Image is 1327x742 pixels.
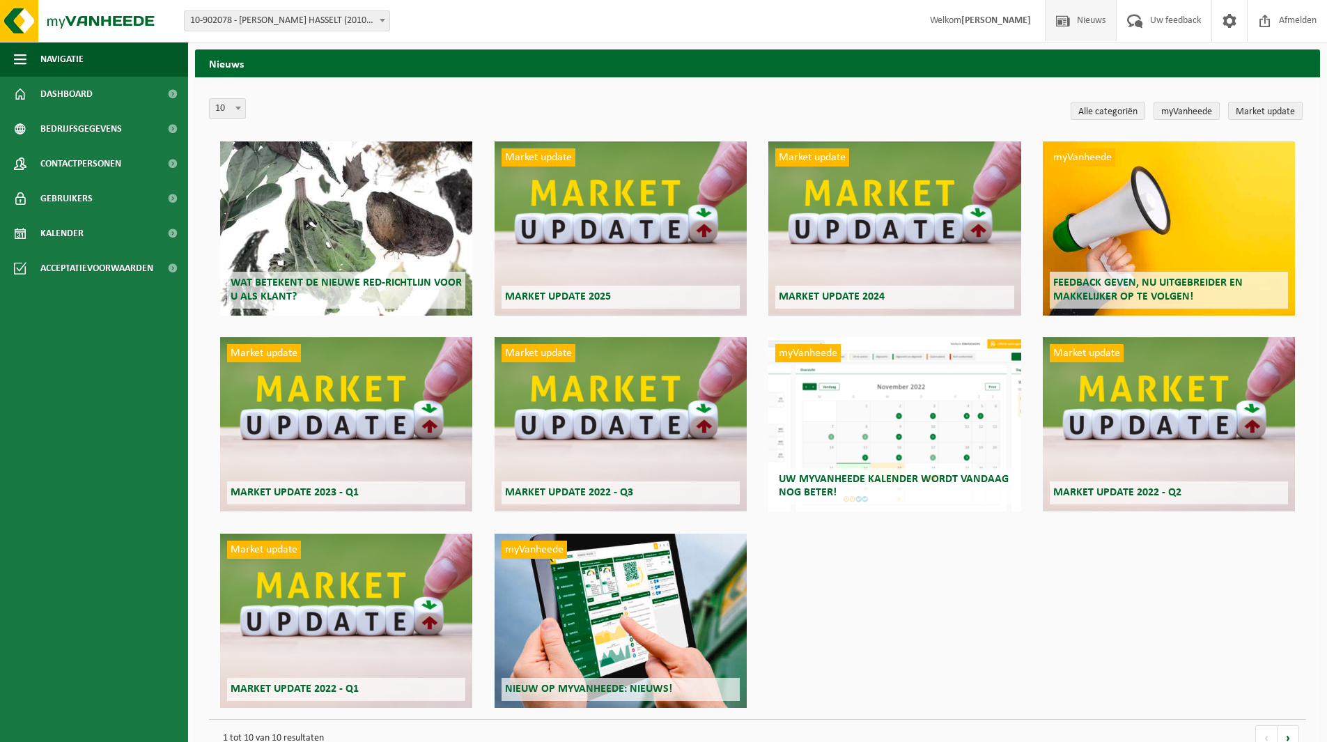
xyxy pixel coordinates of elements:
[231,683,359,695] span: Market update 2022 - Q1
[1228,102,1303,120] a: Market update
[1053,487,1181,498] span: Market update 2022 - Q2
[209,98,246,119] span: 10
[775,344,841,362] span: myVanheede
[1050,344,1124,362] span: Market update
[40,146,121,181] span: Contactpersonen
[227,541,301,559] span: Market update
[495,534,747,708] a: myVanheede Nieuw op myVanheede: Nieuws!
[495,141,747,316] a: Market update Market update 2025
[184,10,390,31] span: 10-902078 - AVA HASSELT (201003) - HASSELT
[210,99,245,118] span: 10
[779,291,885,302] span: Market update 2024
[1053,277,1243,302] span: Feedback geven, nu uitgebreider en makkelijker op te volgen!
[40,111,122,146] span: Bedrijfsgegevens
[220,141,472,316] a: Wat betekent de nieuwe RED-richtlijn voor u als klant?
[220,534,472,708] a: Market update Market update 2022 - Q1
[227,344,301,362] span: Market update
[505,683,672,695] span: Nieuw op myVanheede: Nieuws!
[185,11,389,31] span: 10-902078 - AVA HASSELT (201003) - HASSELT
[220,337,472,511] a: Market update Market update 2023 - Q1
[40,181,93,216] span: Gebruikers
[1050,148,1115,167] span: myVanheede
[495,337,747,511] a: Market update Market update 2022 - Q3
[195,49,1320,77] h2: Nieuws
[231,487,359,498] span: Market update 2023 - Q1
[1043,337,1295,511] a: Market update Market update 2022 - Q2
[505,487,633,498] span: Market update 2022 - Q3
[502,541,567,559] span: myVanheede
[40,216,84,251] span: Kalender
[775,148,849,167] span: Market update
[961,15,1031,26] strong: [PERSON_NAME]
[768,337,1021,511] a: myVanheede Uw myVanheede kalender wordt vandaag nog beter!
[40,77,93,111] span: Dashboard
[1154,102,1220,120] a: myVanheede
[40,251,153,286] span: Acceptatievoorwaarden
[768,141,1021,316] a: Market update Market update 2024
[502,344,575,362] span: Market update
[1043,141,1295,316] a: myVanheede Feedback geven, nu uitgebreider en makkelijker op te volgen!
[40,42,84,77] span: Navigatie
[231,277,462,302] span: Wat betekent de nieuwe RED-richtlijn voor u als klant?
[505,291,611,302] span: Market update 2025
[779,474,1009,498] span: Uw myVanheede kalender wordt vandaag nog beter!
[1071,102,1145,120] a: Alle categoriën
[502,148,575,167] span: Market update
